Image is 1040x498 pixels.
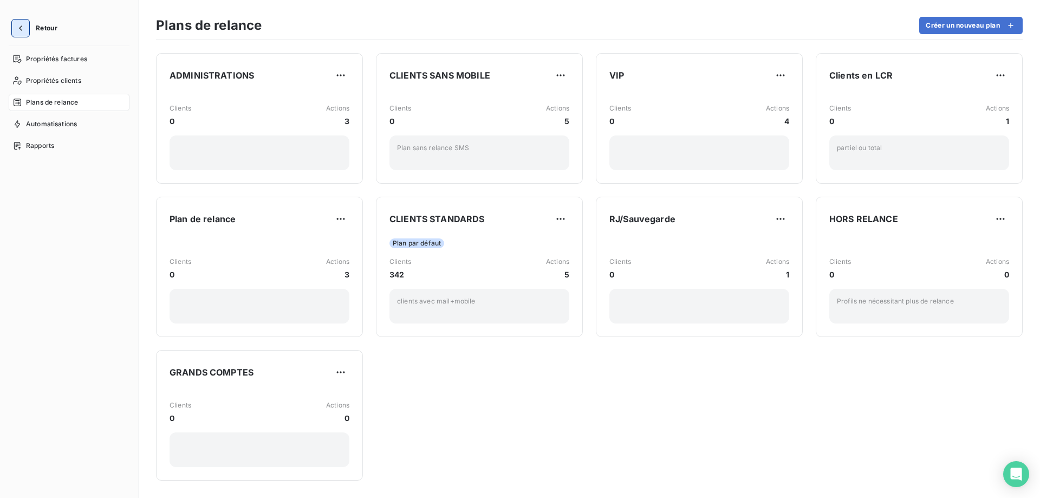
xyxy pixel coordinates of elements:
[36,25,57,31] span: Retour
[170,400,191,410] span: Clients
[170,104,191,113] span: Clients
[829,212,898,225] span: HORS RELANCE
[9,94,129,111] a: Plans de relance
[326,115,349,127] span: 3
[986,269,1009,280] span: 0
[766,257,789,267] span: Actions
[609,257,631,267] span: Clients
[26,98,78,107] span: Plans de relance
[397,143,562,153] p: Plan sans relance SMS
[829,69,893,82] span: Clients en LCR
[829,257,851,267] span: Clients
[546,104,569,113] span: Actions
[609,69,624,82] span: VIP
[326,257,349,267] span: Actions
[986,104,1009,113] span: Actions
[26,141,54,151] span: Rapports
[389,212,485,225] span: CLIENTS STANDARDS
[546,269,569,280] span: 5
[919,17,1023,34] button: Créer un nouveau plan
[1003,461,1029,487] div: Open Intercom Messenger
[170,366,253,379] span: GRANDS COMPTES
[766,104,789,113] span: Actions
[26,76,81,86] span: Propriétés clients
[156,16,262,35] h3: Plans de relance
[837,296,1002,306] p: Profils ne nécessitant plus de relance
[170,115,191,127] span: 0
[389,104,411,113] span: Clients
[326,104,349,113] span: Actions
[829,115,851,127] span: 0
[837,143,1002,153] p: partiel ou total
[326,412,349,424] span: 0
[170,69,254,82] span: ADMINISTRATIONS
[9,20,66,37] button: Retour
[609,269,631,280] span: 0
[326,269,349,280] span: 3
[389,269,411,280] span: 342
[170,412,191,424] span: 0
[766,269,789,280] span: 1
[766,115,789,127] span: 4
[389,238,444,248] span: Plan par défaut
[170,212,236,225] span: Plan de relance
[9,137,129,154] a: Rapports
[609,104,631,113] span: Clients
[9,115,129,133] a: Automatisations
[986,257,1009,267] span: Actions
[546,257,569,267] span: Actions
[170,269,191,280] span: 0
[9,50,129,68] a: Propriétés factures
[609,212,675,225] span: RJ/Sauvegarde
[986,115,1009,127] span: 1
[26,119,77,129] span: Automatisations
[9,72,129,89] a: Propriétés clients
[170,257,191,267] span: Clients
[26,54,87,64] span: Propriétés factures
[389,69,490,82] span: CLIENTS SANS MOBILE
[609,115,631,127] span: 0
[389,115,411,127] span: 0
[546,115,569,127] span: 5
[326,400,349,410] span: Actions
[829,269,851,280] span: 0
[829,104,851,113] span: Clients
[397,296,562,306] p: clients avec mail+mobile
[389,257,411,267] span: Clients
